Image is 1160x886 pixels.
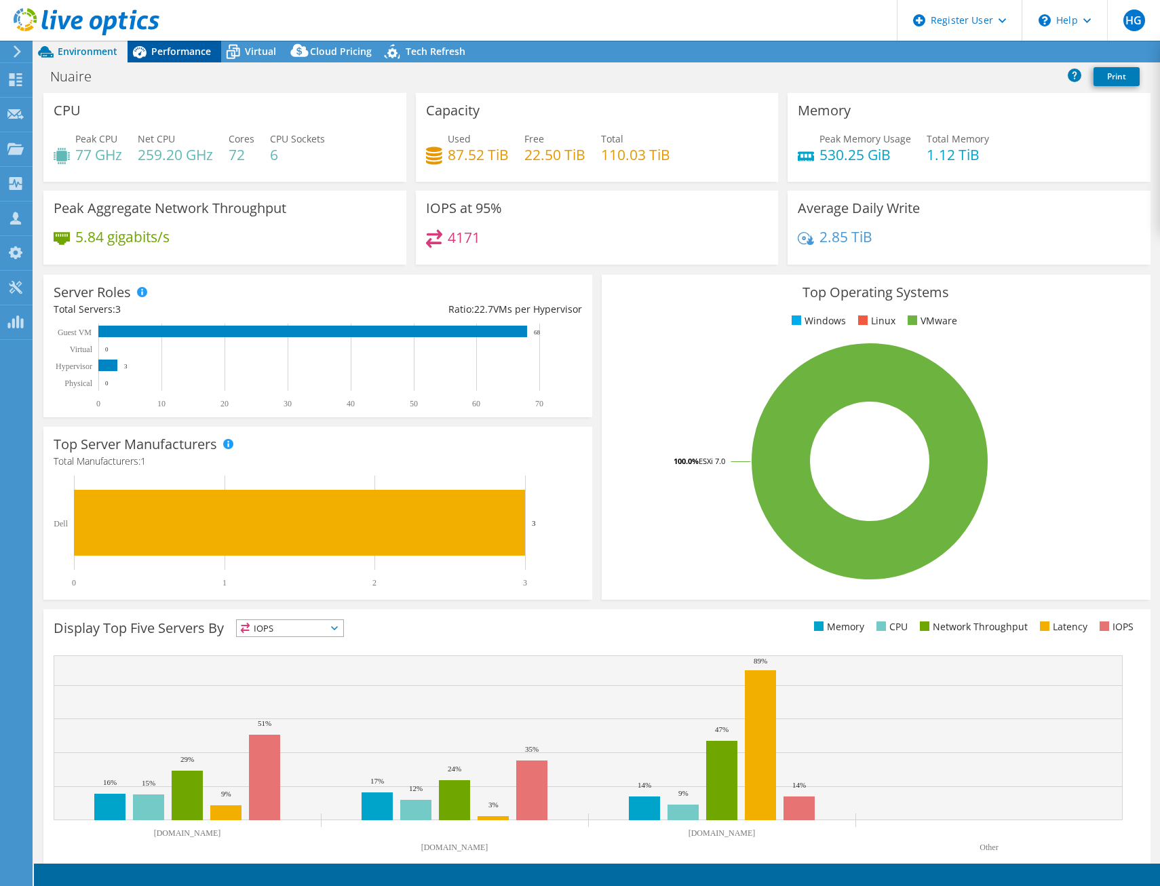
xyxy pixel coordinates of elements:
span: 1 [140,455,146,467]
text: [DOMAIN_NAME] [421,843,488,852]
span: Cloud Pricing [310,45,372,58]
text: 3 [523,578,527,588]
h4: 72 [229,147,254,162]
h4: 110.03 TiB [601,147,670,162]
text: Physical [64,379,92,388]
text: 0 [96,399,100,408]
li: Linux [855,313,895,328]
text: 9% [678,789,689,797]
text: 0 [72,578,76,588]
h3: Average Daily Write [798,201,920,216]
span: Peak CPU [75,132,117,145]
text: Other [980,843,998,852]
tspan: ESXi 7.0 [699,456,725,466]
div: Total Servers: [54,302,317,317]
h4: 77 GHz [75,147,122,162]
h3: Peak Aggregate Network Throughput [54,201,286,216]
h3: Server Roles [54,285,131,300]
tspan: 100.0% [674,456,699,466]
text: 9% [221,790,231,798]
h4: 530.25 GiB [819,147,911,162]
h4: 87.52 TiB [448,147,509,162]
li: VMware [904,313,957,328]
span: Total Memory [927,132,989,145]
text: 35% [525,745,539,753]
h4: Total Manufacturers: [54,454,582,469]
text: [DOMAIN_NAME] [689,828,756,838]
span: Free [524,132,544,145]
h3: Top Server Manufacturers [54,437,217,452]
text: 30 [284,399,292,408]
li: Network Throughput [916,619,1028,634]
span: Virtual [245,45,276,58]
text: 15% [142,779,155,787]
text: 29% [180,755,194,763]
text: 12% [409,784,423,792]
text: 3 [124,363,128,370]
text: 17% [370,777,384,785]
span: Peak Memory Usage [819,132,911,145]
span: IOPS [237,620,343,636]
h4: 1.12 TiB [927,147,989,162]
span: Cores [229,132,254,145]
text: [DOMAIN_NAME] [154,828,221,838]
text: 16% [103,778,117,786]
text: 68 [534,329,541,336]
text: 51% [258,719,271,727]
span: Performance [151,45,211,58]
h4: 6 [270,147,325,162]
h3: IOPS at 95% [426,201,502,216]
text: 2 [372,578,376,588]
h3: Memory [798,103,851,118]
span: Net CPU [138,132,175,145]
svg: \n [1039,14,1051,26]
text: Dell [54,519,68,528]
text: 50 [410,399,418,408]
text: 24% [448,765,461,773]
div: Ratio: VMs per Hypervisor [317,302,581,317]
a: Print [1094,67,1140,86]
span: 3 [115,303,121,315]
text: Virtual [70,345,93,354]
text: 60 [472,399,480,408]
text: 89% [754,657,767,665]
span: CPU Sockets [270,132,325,145]
li: Latency [1037,619,1087,634]
h1: Nuaire [44,69,113,84]
h3: Top Operating Systems [612,285,1140,300]
text: Hypervisor [56,362,92,371]
h4: 5.84 gigabits/s [75,229,170,244]
h4: 2.85 TiB [819,229,872,244]
h3: CPU [54,103,81,118]
text: 1 [223,578,227,588]
text: Guest VM [58,328,92,337]
span: HG [1123,9,1145,31]
li: IOPS [1096,619,1134,634]
span: Total [601,132,623,145]
li: CPU [873,619,908,634]
span: Tech Refresh [406,45,465,58]
text: 40 [347,399,355,408]
span: Environment [58,45,117,58]
text: 14% [792,781,806,789]
text: 70 [535,399,543,408]
h4: 22.50 TiB [524,147,585,162]
text: 3 [532,519,536,527]
h4: 259.20 GHz [138,147,213,162]
text: 0 [105,346,109,353]
li: Windows [788,313,846,328]
text: 47% [715,725,729,733]
h4: 4171 [448,230,480,245]
text: 0 [105,380,109,387]
text: 10 [157,399,166,408]
h3: Capacity [426,103,480,118]
text: 14% [638,781,651,789]
span: 22.7 [474,303,493,315]
span: Used [448,132,471,145]
li: Memory [811,619,864,634]
text: 20 [220,399,229,408]
text: 3% [488,801,499,809]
